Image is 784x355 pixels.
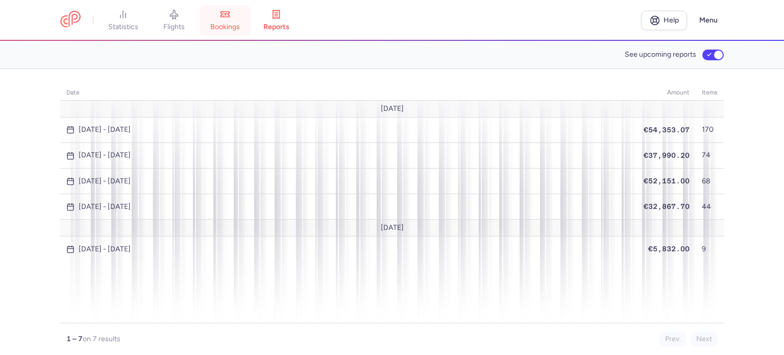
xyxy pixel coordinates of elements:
span: See upcoming reports [625,51,696,59]
a: CitizenPlane red outlined logo [60,11,81,30]
span: €54,353.07 [644,126,690,134]
span: bookings [210,22,240,32]
td: 9 [696,236,724,262]
time: [DATE] - [DATE] [79,245,131,253]
td: 44 [696,194,724,220]
span: [DATE] [381,224,404,232]
th: items [696,85,724,101]
th: date [60,85,638,101]
span: on 7 results [83,335,120,343]
a: reports [251,9,302,32]
a: bookings [200,9,251,32]
a: Help [641,11,687,30]
span: €5,832.00 [648,245,690,253]
span: [DATE] [381,105,404,113]
strong: 1 – 7 [66,335,83,343]
a: statistics [97,9,149,32]
time: [DATE] - [DATE] [79,151,131,159]
span: €37,990.20 [644,151,690,159]
span: reports [263,22,289,32]
td: 68 [696,169,724,194]
td: 74 [696,143,724,168]
span: €32,867.70 [644,202,690,210]
time: [DATE] - [DATE] [79,177,131,185]
span: statistics [108,22,138,32]
time: [DATE] - [DATE] [79,126,131,134]
span: €52,151.00 [644,177,690,185]
button: Prev. [659,332,687,347]
button: Next [691,332,718,347]
a: flights [149,9,200,32]
span: Help [664,16,679,24]
th: amount [638,85,696,101]
time: [DATE] - [DATE] [79,203,131,211]
button: Menu [693,11,724,30]
td: 170 [696,117,724,143]
span: flights [163,22,185,32]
